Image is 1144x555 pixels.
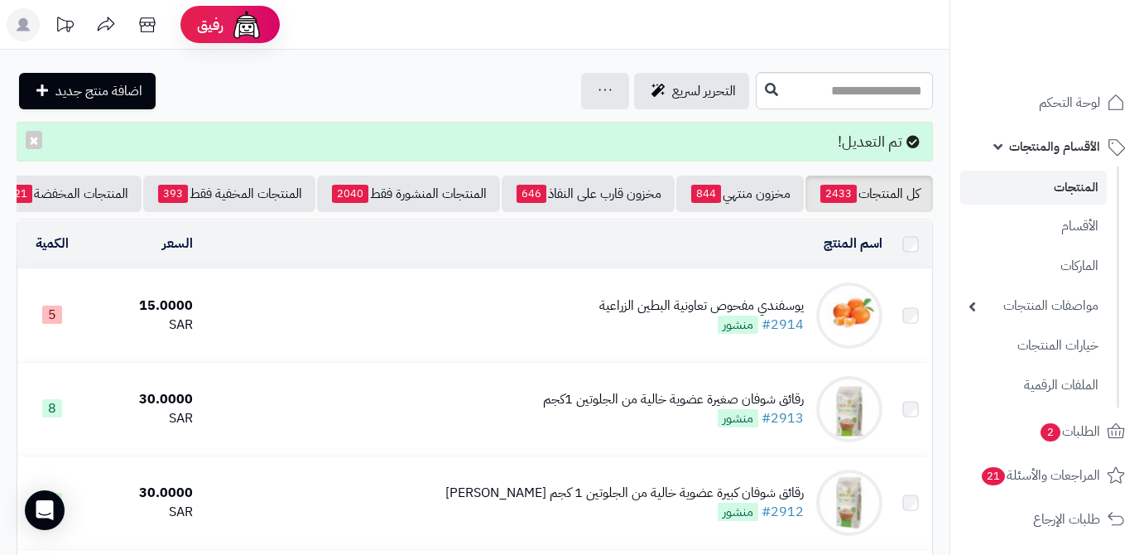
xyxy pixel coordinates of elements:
span: اضافة منتج جديد [55,81,142,101]
a: الأقسام [960,209,1107,244]
span: الأقسام والمنتجات [1009,135,1100,158]
a: اضافة منتج جديد [19,73,156,109]
span: منشور [718,409,758,427]
span: 21 [982,467,1005,485]
a: الكمية [36,234,69,253]
a: اسم المنتج [824,234,882,253]
a: المنتجات المخفية فقط393 [143,176,315,212]
div: SAR [94,503,193,522]
a: التحرير لسريع [634,73,749,109]
img: logo-2.png [1031,41,1128,76]
div: SAR [94,316,193,335]
div: SAR [94,409,193,428]
img: يوسفندي مفحوص تعاونية البطين الزراعية [816,282,882,349]
div: 30.0000 [94,484,193,503]
a: #2912 [762,502,804,522]
button: × [26,131,42,149]
div: رقائق شوفان كبيرة عضوية خالية من الجلوتين 1 كجم [PERSON_NAME] [445,484,804,503]
div: رقائق شوفان صغيرة عضوية خالية من الجلوتين 1كجم [543,390,804,409]
img: رقائق شوفان كبيرة عضوية خالية من الجلوتين 1 كجم اسكا دورو [816,470,882,536]
div: Open Intercom Messenger [25,490,65,530]
span: 8 [42,399,62,417]
a: الطلبات2 [960,412,1134,451]
span: رفيق [197,15,224,35]
span: منشور [718,503,758,521]
a: مخزون منتهي844 [676,176,804,212]
a: تحديثات المنصة [44,8,85,46]
span: لوحة التحكم [1039,91,1100,114]
a: الماركات [960,249,1107,284]
div: يوسفندي مفحوص تعاونية البطين الزراعية [599,297,804,316]
span: المراجعات والأسئلة [980,464,1100,487]
a: الملفات الرقمية [960,368,1107,403]
a: مواصفات المنتجات [960,288,1107,324]
a: السعر [162,234,193,253]
span: التحرير لسريع [672,81,736,101]
a: مخزون قارب على النفاذ646 [502,176,675,212]
a: طلبات الإرجاع [960,499,1134,539]
span: 5 [42,306,62,324]
span: 2433 [820,185,857,203]
a: لوحة التحكم [960,83,1134,123]
a: كل المنتجات2433 [805,176,933,212]
a: المنتجات المنشورة فقط2040 [317,176,500,212]
a: #2913 [762,408,804,428]
span: طلبات الإرجاع [1033,508,1100,531]
span: 2040 [332,185,368,203]
a: خيارات المنتجات [960,328,1107,364]
a: #2914 [762,315,804,335]
span: 21 [9,185,32,203]
span: 2 [1041,423,1060,442]
span: 844 [691,185,721,203]
div: تم التعديل! [17,122,933,162]
img: ai-face.png [230,8,263,41]
div: 15.0000 [94,297,193,316]
span: منشور [718,316,758,334]
img: رقائق شوفان صغيرة عضوية خالية من الجلوتين 1كجم [816,376,882,442]
a: المنتجات [960,171,1107,205]
span: الطلبات [1039,420,1100,443]
span: 393 [158,185,188,203]
div: 30.0000 [94,390,193,409]
span: 646 [517,185,546,203]
a: المراجعات والأسئلة21 [960,456,1134,495]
